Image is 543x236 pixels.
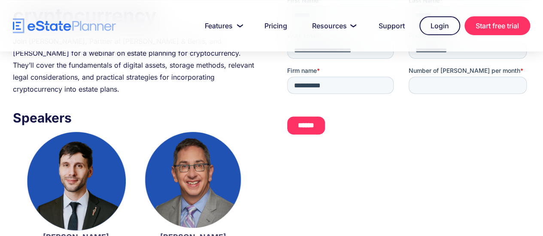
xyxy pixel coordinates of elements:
a: Pricing [254,17,297,34]
a: Features [194,17,250,34]
div: Join [PERSON_NAME], Partner at [PERSON_NAME] & Berlis, and [PERSON_NAME] for a webinar on estate ... [13,35,256,95]
a: Login [419,16,460,35]
a: Support [368,17,415,34]
a: Resources [302,17,364,34]
a: Start free trial [464,16,530,35]
h3: Speakers [13,108,256,128]
a: home [13,18,116,33]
